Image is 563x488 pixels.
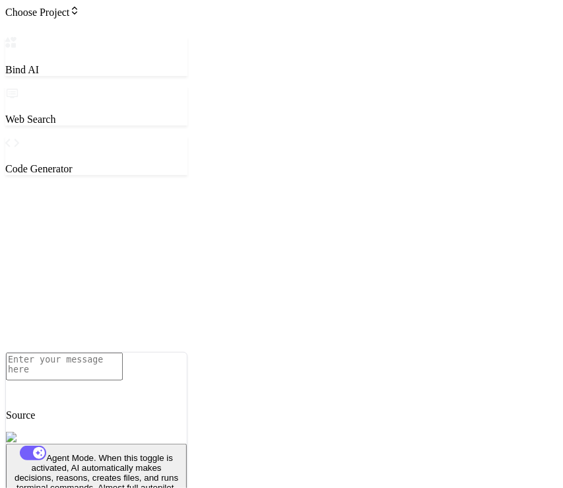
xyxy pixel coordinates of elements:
p: Code Generator [5,163,187,175]
p: Bind AI [5,64,187,76]
p: Web Search [5,114,187,125]
p: Source [6,409,187,421]
span: Choose Project [5,7,80,18]
img: Pick Models [6,432,69,444]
